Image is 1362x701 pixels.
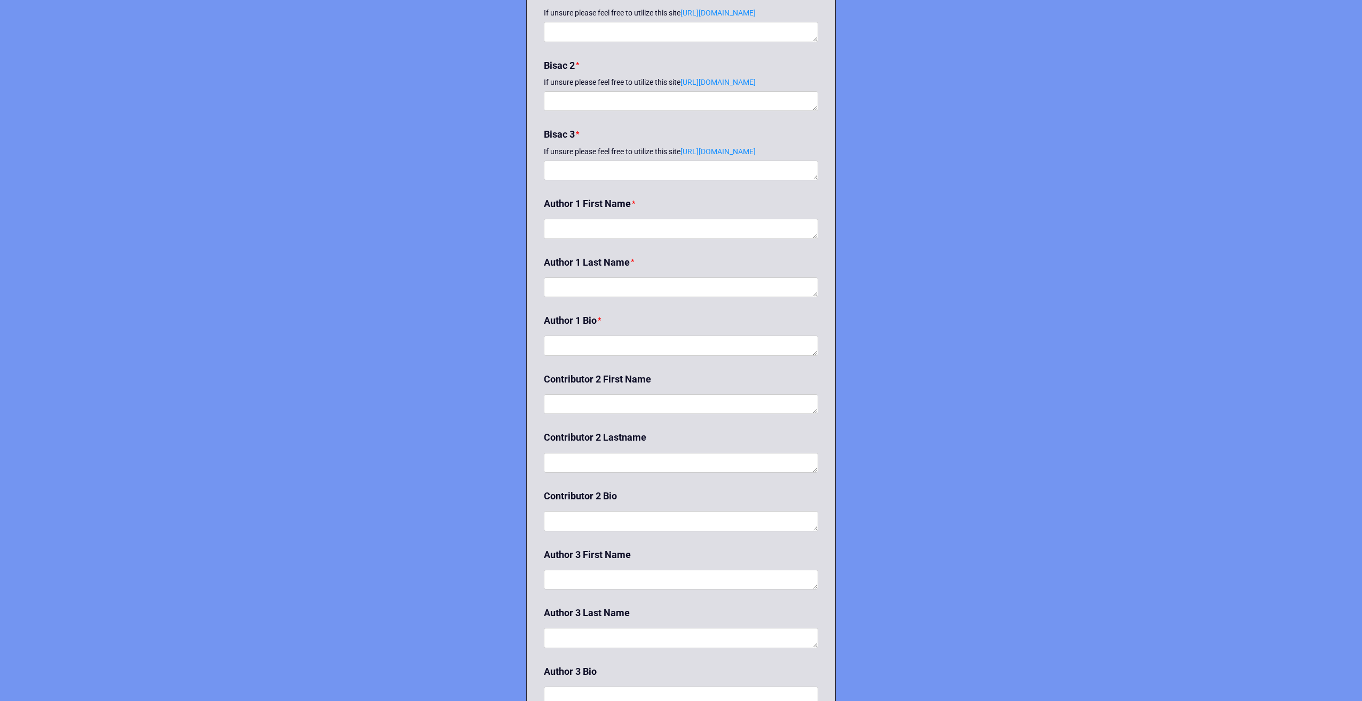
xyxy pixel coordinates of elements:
[544,146,818,157] p: If unsure please feel free to utilize this site
[544,313,597,328] label: Author 1 Bio
[544,77,818,87] p: If unsure please feel free to utilize this site
[544,372,651,387] label: Contributor 2 First Name
[544,255,630,270] label: Author 1 Last Name
[544,430,646,445] label: Contributor 2 Lastname
[544,7,818,18] p: If unsure please feel free to utilize this site
[680,9,756,17] a: [URL][DOMAIN_NAME]
[544,58,575,73] label: Bisac 2
[544,489,617,504] label: Contributor 2 Bio
[544,664,597,679] label: Author 3 Bio
[680,78,756,86] a: [URL][DOMAIN_NAME]
[544,127,575,142] label: Bisac 3
[544,606,630,620] label: Author 3 Last Name
[680,147,756,156] a: [URL][DOMAIN_NAME]
[544,547,631,562] label: Author 3 First Name
[544,196,631,211] label: Author 1 First Name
